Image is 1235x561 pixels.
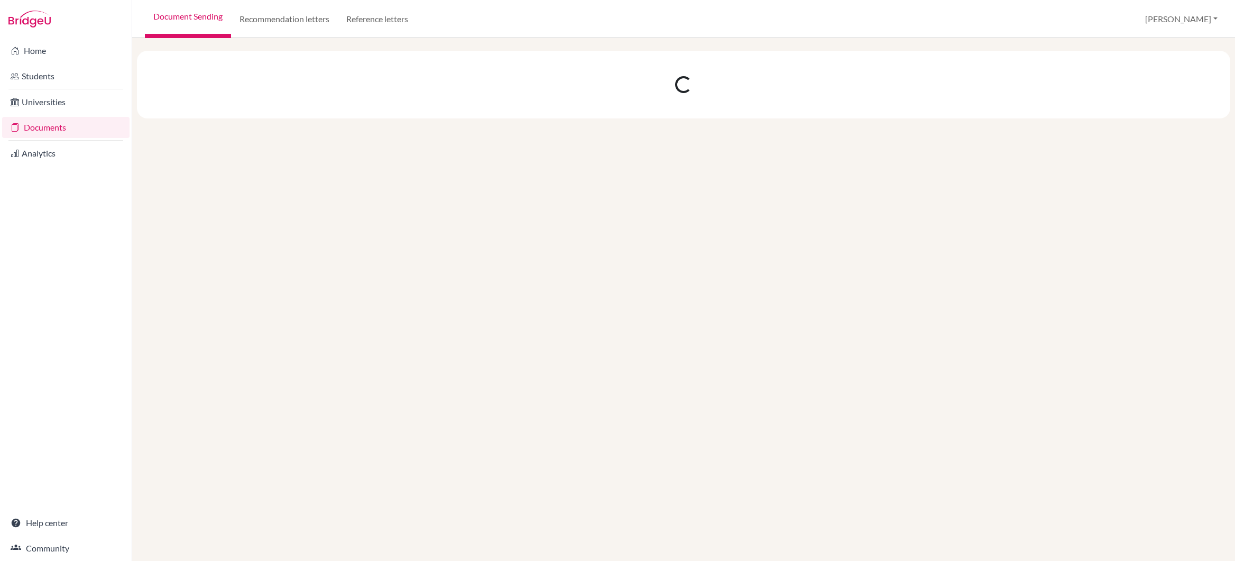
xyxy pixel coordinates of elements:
[8,11,51,27] img: Bridge-U
[1140,9,1222,29] button: [PERSON_NAME]
[2,143,130,164] a: Analytics
[2,40,130,61] a: Home
[2,117,130,138] a: Documents
[2,91,130,113] a: Universities
[2,512,130,534] a: Help center
[2,66,130,87] a: Students
[2,538,130,559] a: Community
